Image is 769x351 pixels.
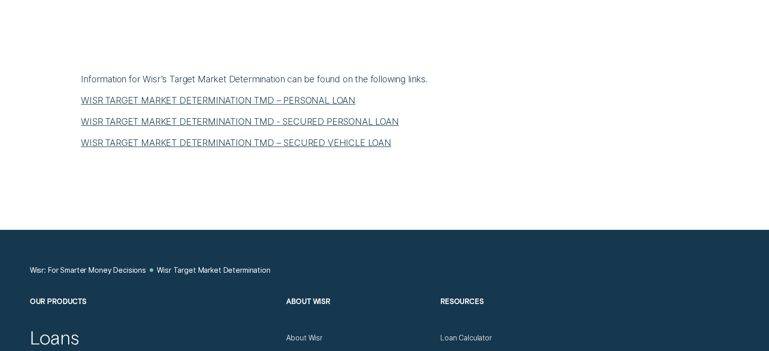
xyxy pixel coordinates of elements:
h2: Resources [440,297,585,333]
a: WISR TARGET MARKET DETERMINATION TMD - SECURED PERSONAL LOAN [81,116,398,127]
a: WISR TARGET MARKET DETERMINATION TMD – PERSONAL LOAN [81,95,355,106]
a: Wisr Target Market Determination [157,266,270,275]
p: Information for Wisr's Target Market Determination can be found on the following links. [81,73,688,85]
a: WISR TARGET MARKET DETERMINATION TMD – SECURED VEHICLE LOAN [81,137,391,148]
h2: About Wisr [286,297,431,333]
a: About Wisr [286,333,323,342]
a: Wisr: For Smarter Money Decisions [30,266,146,275]
a: Loans [30,326,80,349]
a: Loan Calculator [440,333,492,342]
h2: Our Products [30,297,278,333]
